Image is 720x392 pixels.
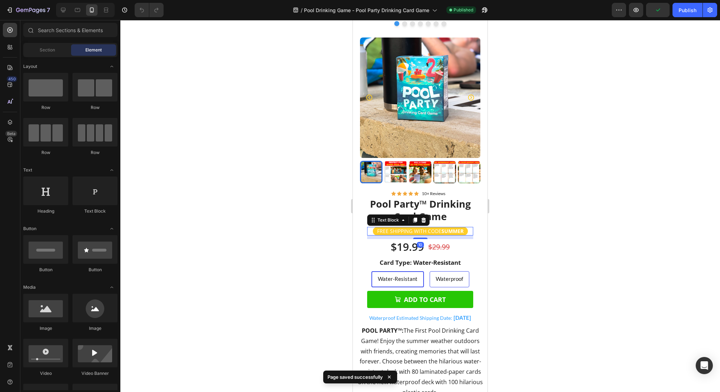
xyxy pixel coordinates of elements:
[672,3,702,17] button: Publish
[7,76,17,82] div: 450
[106,223,117,234] span: Toggle open
[454,7,473,13] span: Published
[23,267,68,273] div: Button
[23,225,36,232] span: Button
[23,325,68,332] div: Image
[23,208,68,214] div: Heading
[72,370,117,377] div: Video Banner
[135,3,164,17] div: Undo/Redo
[23,149,68,156] div: Row
[353,20,487,392] iframe: Design area
[679,6,696,14] div: Publish
[23,284,36,291] span: Media
[23,63,37,70] span: Layout
[3,3,53,17] button: 7
[23,104,68,111] div: Row
[72,325,117,332] div: Image
[85,47,102,53] span: Element
[72,149,117,156] div: Row
[304,6,429,14] span: Pool Drinking Game - Pool Party Drinking Card Game
[72,267,117,273] div: Button
[106,164,117,176] span: Toggle open
[23,167,32,173] span: Text
[23,23,117,37] input: Search Sections & Elements
[696,357,713,374] div: Open Intercom Messenger
[47,6,50,14] p: 7
[106,61,117,72] span: Toggle open
[5,131,17,137] div: Beta
[9,307,51,314] strong: POOL PARTY™:
[327,373,383,381] p: Page saved successfully
[301,6,302,14] span: /
[40,47,55,53] span: Section
[23,370,68,377] div: Video
[72,208,117,214] div: Text Block
[106,282,117,293] span: Toggle open
[72,104,117,111] div: Row
[5,307,130,376] span: The First Pool Drinking Card Game! Enjoy the summer weather outdoors with friends, creating memor...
